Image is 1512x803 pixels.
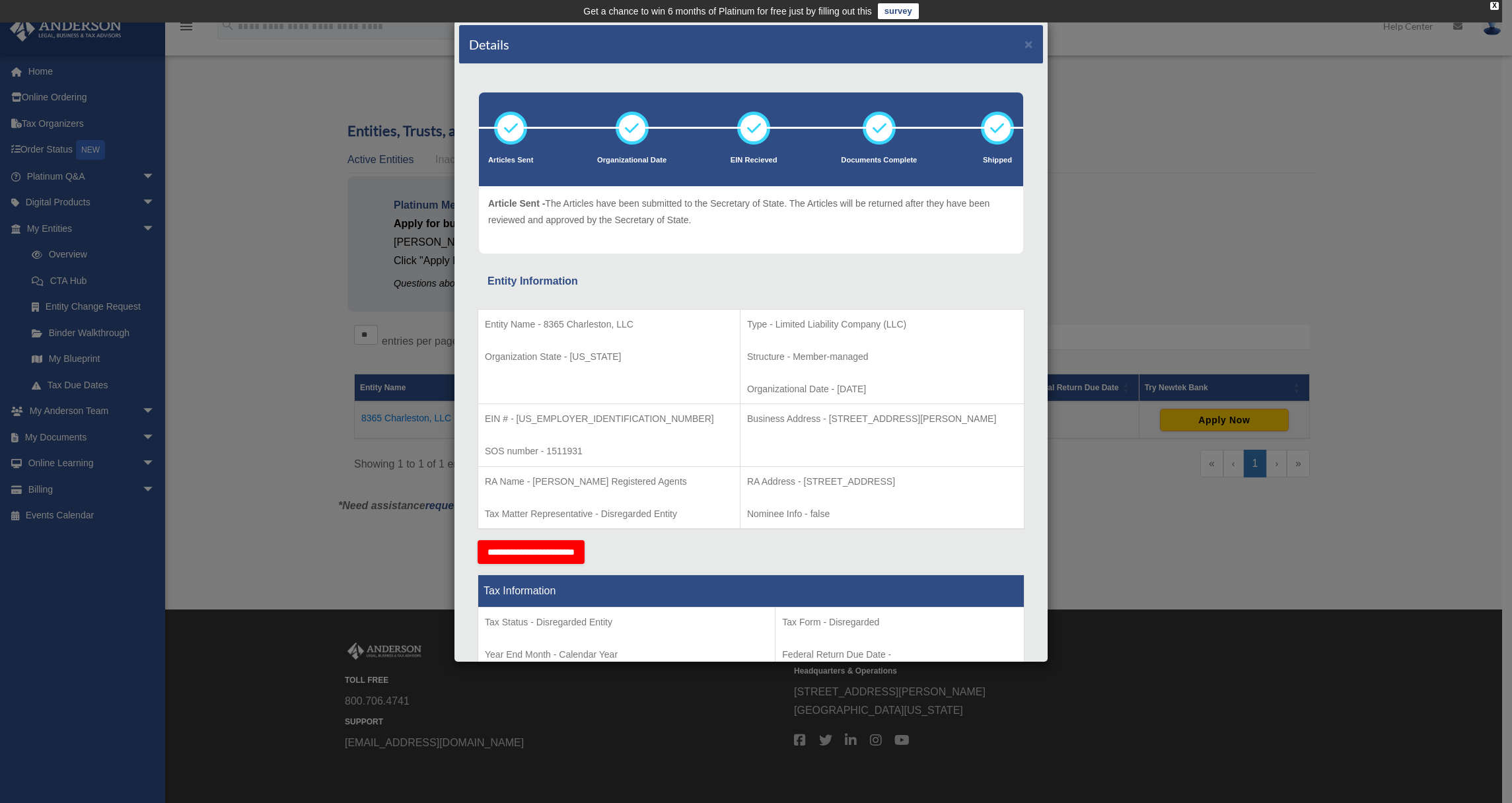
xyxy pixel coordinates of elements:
p: SOS number - 1511931 [485,443,733,460]
p: RA Address - [STREET_ADDRESS] [747,473,1017,490]
p: Entity Name - 8365 Charleston, LLC [485,316,733,333]
p: Year End Month - Calendar Year [485,646,768,663]
h4: Details [469,35,509,53]
p: RA Name - [PERSON_NAME] Registered Agents [485,473,733,490]
p: Federal Return Due Date - [782,646,1017,663]
p: Tax Status - Disregarded Entity [485,614,768,631]
a: survey [878,3,919,19]
p: Tax Form - Disregarded [782,614,1017,631]
div: Get a chance to win 6 months of Platinum for free just by filling out this [583,3,872,19]
p: EIN # - [US_EMPLOYER_IDENTIFICATION_NUMBER] [485,411,733,427]
p: Structure - Member-managed [747,349,1017,365]
p: Organization State - [US_STATE] [485,349,733,365]
p: Business Address - [STREET_ADDRESS][PERSON_NAME] [747,411,1017,427]
button: × [1025,37,1033,51]
th: Tax Information [478,575,1025,608]
p: Type - Limited Liability Company (LLC) [747,316,1017,333]
p: The Articles have been submitted to the Secretary of State. The Articles will be returned after t... [488,195,1014,228]
p: Shipped [981,154,1014,167]
p: Tax Matter Representative - Disregarded Entity [485,506,733,522]
div: Entity Information [487,272,1015,291]
p: Nominee Info - false [747,506,1017,522]
p: Documents Complete [841,154,917,167]
p: EIN Recieved [731,154,777,167]
td: Tax Period Type - Calendar Year [478,608,775,705]
p: Organizational Date - [DATE] [747,381,1017,398]
p: Organizational Date [597,154,666,167]
p: Articles Sent [488,154,533,167]
div: close [1490,2,1499,10]
span: Article Sent - [488,198,545,209]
